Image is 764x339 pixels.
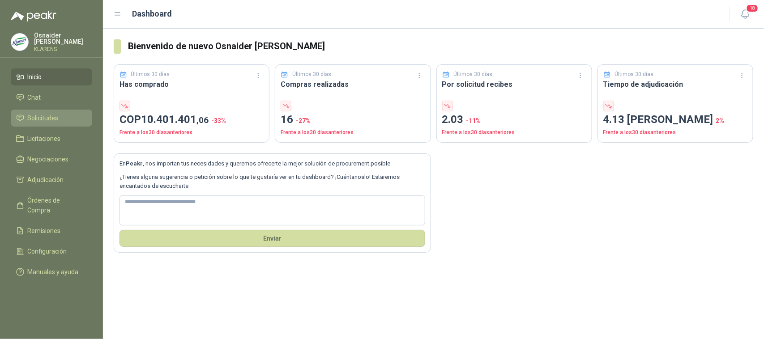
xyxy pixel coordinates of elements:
[292,70,331,79] p: Últimos 30 días
[11,11,56,21] img: Logo peakr
[603,128,747,137] p: Frente a los 30 días anteriores
[11,110,92,127] a: Solicitudes
[28,175,64,185] span: Adjudicación
[11,68,92,85] a: Inicio
[11,192,92,219] a: Órdenes de Compra
[120,111,264,128] p: COP
[126,160,143,167] b: Peakr
[120,159,425,168] p: En , nos importan tus necesidades y queremos ofrecerte la mejor solución de procurement posible.
[11,243,92,260] a: Configuración
[28,154,69,164] span: Negociaciones
[28,267,79,277] span: Manuales y ayuda
[28,195,84,215] span: Órdenes de Compra
[11,151,92,168] a: Negociaciones
[11,222,92,239] a: Remisiones
[11,130,92,147] a: Licitaciones
[442,128,586,137] p: Frente a los 30 días anteriores
[281,128,425,137] p: Frente a los 30 días anteriores
[120,79,264,90] h3: Has comprado
[716,117,725,124] span: 2 %
[442,79,586,90] h3: Por solicitud recibes
[453,70,492,79] p: Últimos 30 días
[737,6,753,22] button: 18
[28,93,41,102] span: Chat
[281,79,425,90] h3: Compras realizadas
[603,111,747,128] p: 4.13 [PERSON_NAME]
[132,8,172,20] h1: Dashboard
[11,263,92,280] a: Manuales y ayuda
[28,134,61,144] span: Licitaciones
[615,70,653,79] p: Últimos 30 días
[11,34,28,51] img: Company Logo
[211,117,226,124] span: -33 %
[141,113,209,126] span: 10.401.401
[28,72,42,82] span: Inicio
[120,230,425,247] button: Envíar
[120,173,425,191] p: ¿Tienes alguna sugerencia o petición sobre lo que te gustaría ver en tu dashboard? ¡Cuéntanoslo! ...
[603,79,747,90] h3: Tiempo de adjudicación
[466,117,481,124] span: -11 %
[34,47,92,52] p: KLARENS
[281,111,425,128] p: 16
[34,32,92,45] p: Osnaider [PERSON_NAME]
[28,113,59,123] span: Solicitudes
[28,246,67,256] span: Configuración
[442,111,586,128] p: 2.03
[120,128,264,137] p: Frente a los 30 días anteriores
[131,70,170,79] p: Últimos 30 días
[128,39,753,53] h3: Bienvenido de nuevo Osnaider [PERSON_NAME]
[28,226,61,236] span: Remisiones
[11,89,92,106] a: Chat
[196,115,209,125] span: ,06
[746,4,759,13] span: 18
[296,117,311,124] span: -27 %
[11,171,92,188] a: Adjudicación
